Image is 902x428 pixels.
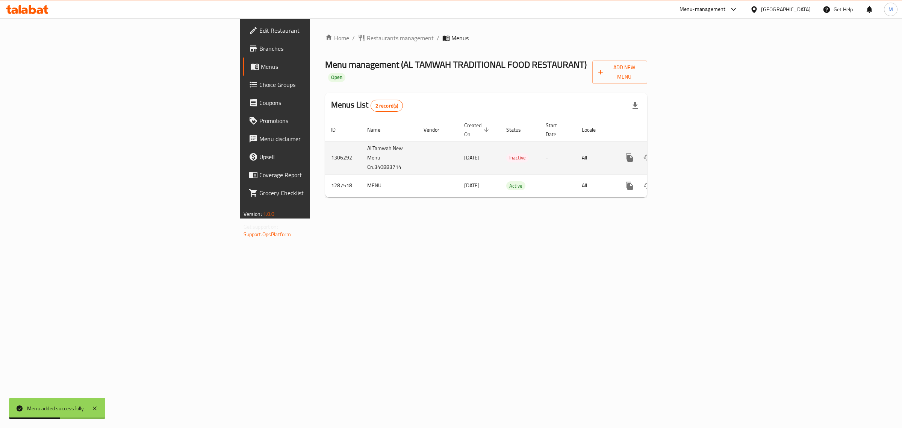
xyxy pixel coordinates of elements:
[576,174,614,197] td: All
[371,100,403,112] div: Total records count
[367,125,390,134] span: Name
[437,33,439,42] li: /
[325,56,587,73] span: Menu management ( AL TAMWAH TRADITIONAL FOOD RESTAURANT )
[614,118,699,141] th: Actions
[464,121,491,139] span: Created On
[540,174,576,197] td: -
[259,116,384,125] span: Promotions
[621,149,639,167] button: more
[259,152,384,161] span: Upsell
[626,97,644,115] div: Export file
[263,209,275,219] span: 1.0.0
[639,149,657,167] button: Change Status
[546,121,567,139] span: Start Date
[259,44,384,53] span: Branches
[371,102,403,109] span: 2 record(s)
[259,188,384,197] span: Grocery Checklist
[243,21,390,39] a: Edit Restaurant
[259,134,384,143] span: Menu disclaimer
[506,182,525,190] span: Active
[244,209,262,219] span: Version:
[451,33,469,42] span: Menus
[243,148,390,166] a: Upsell
[244,229,291,239] a: Support.OpsPlatform
[243,58,390,76] a: Menus
[680,5,726,14] div: Menu-management
[244,222,278,232] span: Get support on:
[598,63,642,82] span: Add New Menu
[331,125,345,134] span: ID
[243,166,390,184] a: Coverage Report
[259,26,384,35] span: Edit Restaurant
[27,404,84,413] div: Menu added successfully
[243,184,390,202] a: Grocery Checklist
[576,141,614,174] td: All
[761,5,811,14] div: [GEOGRAPHIC_DATA]
[367,33,434,42] span: Restaurants management
[540,141,576,174] td: -
[464,181,480,190] span: [DATE]
[506,153,529,162] span: Inactive
[325,33,647,42] nav: breadcrumb
[424,125,449,134] span: Vendor
[243,112,390,130] a: Promotions
[621,177,639,195] button: more
[331,99,403,112] h2: Menus List
[243,39,390,58] a: Branches
[243,130,390,148] a: Menu disclaimer
[261,62,384,71] span: Menus
[888,5,893,14] span: M
[358,33,434,42] a: Restaurants management
[506,125,531,134] span: Status
[464,153,480,162] span: [DATE]
[325,118,699,197] table: enhanced table
[259,170,384,179] span: Coverage Report
[243,76,390,94] a: Choice Groups
[259,80,384,89] span: Choice Groups
[639,177,657,195] button: Change Status
[243,94,390,112] a: Coupons
[259,98,384,107] span: Coupons
[592,61,648,84] button: Add New Menu
[582,125,605,134] span: Locale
